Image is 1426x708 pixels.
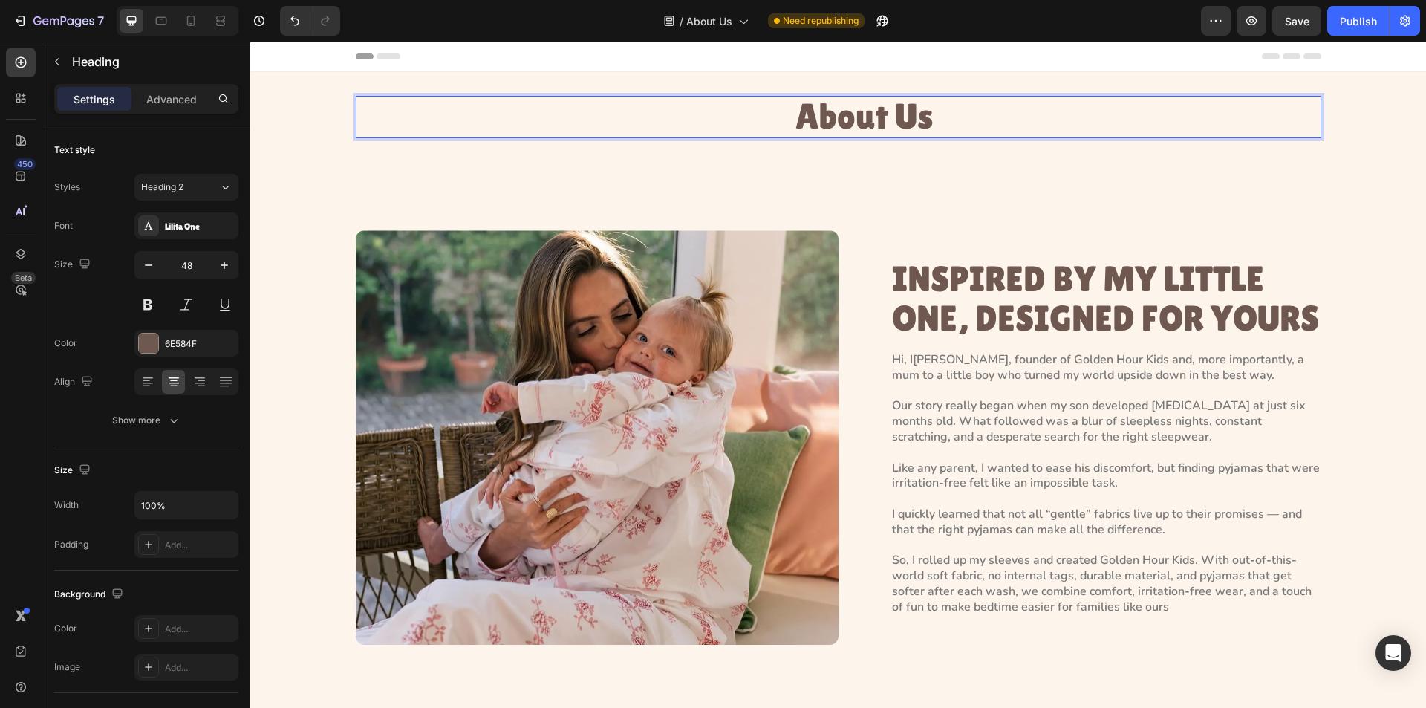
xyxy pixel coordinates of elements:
[165,220,235,233] div: Lilita One
[686,13,732,29] span: About Us
[135,492,238,519] input: Auto
[146,91,197,107] p: Advanced
[72,53,232,71] p: Heading
[165,623,235,636] div: Add...
[141,181,183,194] span: Heading 2
[1272,6,1321,36] button: Save
[54,407,238,434] button: Show more
[6,6,111,36] button: 7
[134,174,238,201] button: Heading 2
[680,13,683,29] span: /
[165,539,235,552] div: Add...
[11,272,36,284] div: Beta
[54,538,88,551] div: Padding
[54,143,95,157] div: Text style
[54,660,80,674] div: Image
[54,255,94,275] div: Size
[54,622,77,635] div: Color
[74,91,115,107] p: Settings
[54,181,80,194] div: Styles
[1327,6,1390,36] button: Publish
[280,6,340,36] div: Undo/Redo
[54,372,96,392] div: Align
[250,42,1426,708] iframe: Design area
[112,413,181,428] div: Show more
[1375,635,1411,671] div: Open Intercom Messenger
[640,217,1071,299] h2: INSPIRED BY MY LITTLE ONE, DESIGNED FOR YOURS
[54,585,126,605] div: Background
[54,219,73,233] div: Font
[165,337,235,351] div: 6E584F
[54,461,94,481] div: Size
[14,158,36,170] div: 450
[165,661,235,675] div: Add...
[642,311,1069,574] p: Hi, I[PERSON_NAME], founder of Golden Hour Kids and, more importantly, a mum to a little boy who ...
[54,337,77,350] div: Color
[1285,15,1309,27] span: Save
[54,498,79,512] div: Width
[97,12,104,30] p: 7
[1340,13,1377,29] div: Publish
[783,14,859,27] span: Need republishing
